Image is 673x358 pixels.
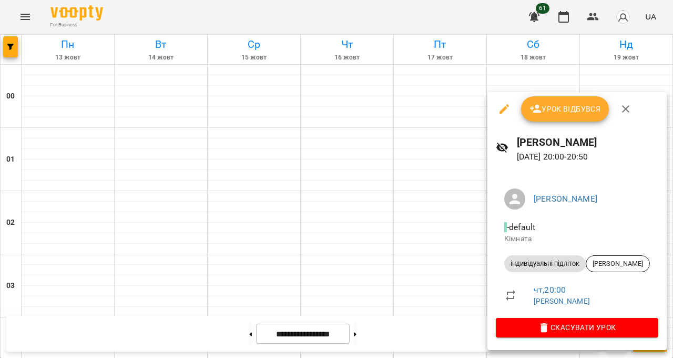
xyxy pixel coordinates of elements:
p: Кімната [504,234,650,244]
a: [PERSON_NAME] [534,297,590,305]
button: Урок відбувся [521,96,609,122]
a: чт , 20:00 [534,285,566,295]
span: Скасувати Урок [504,321,650,334]
button: Скасувати Урок [496,318,658,337]
span: - default [504,222,537,232]
span: індивідуальні підліток [504,259,586,268]
div: [PERSON_NAME] [586,255,650,272]
h6: [PERSON_NAME] [517,134,658,151]
span: [PERSON_NAME] [586,259,649,268]
span: Урок відбувся [529,103,601,115]
p: [DATE] 20:00 - 20:50 [517,151,658,163]
a: [PERSON_NAME] [534,194,597,204]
